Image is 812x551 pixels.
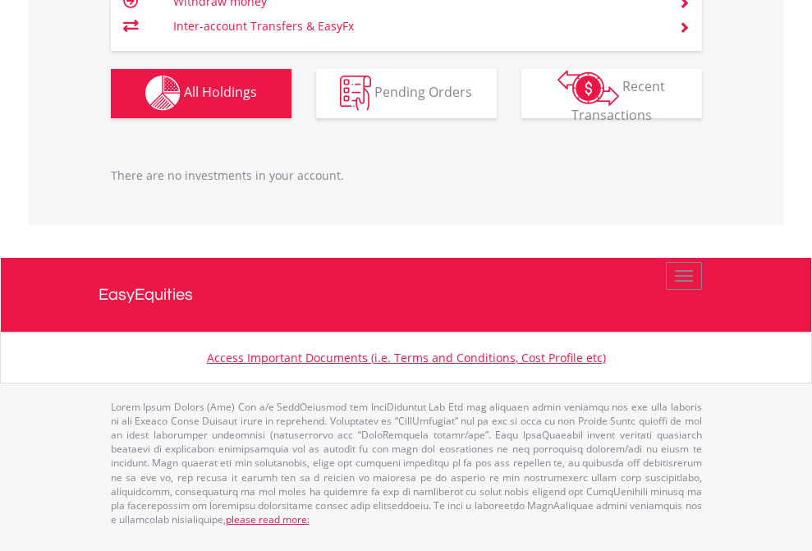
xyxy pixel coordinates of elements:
p: There are no investments in your account. [111,168,702,184]
span: Pending Orders [374,83,472,101]
img: holdings-wht.png [145,76,181,111]
span: All Holdings [184,83,257,101]
span: Recent Transactions [571,77,666,124]
img: pending_instructions-wht.png [340,76,371,111]
img: transactions-zar-wht.png [557,70,619,106]
p: Lorem Ipsum Dolors (Ame) Con a/e SeddOeiusmod tem InciDiduntut Lab Etd mag aliquaen admin veniamq... [111,400,702,526]
a: please read more: [226,512,310,526]
a: EasyEquities [99,258,714,332]
button: Pending Orders [316,69,497,118]
td: Inter-account Transfers & EasyFx [173,14,658,39]
button: All Holdings [111,69,291,118]
a: Access Important Documents (i.e. Terms and Conditions, Cost Profile etc) [207,350,606,365]
button: Recent Transactions [521,69,702,118]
